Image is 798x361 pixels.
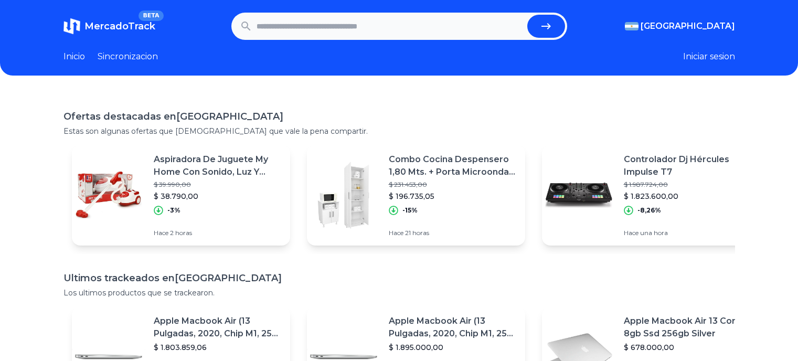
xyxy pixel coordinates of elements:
[63,50,85,63] a: Inicio
[389,229,517,237] p: Hace 21 horas
[542,145,760,246] a: Featured imageControlador Dj Hércules Impulse T7$ 1.987.724,00$ 1.823.600,00-8,26%Hace una hora
[624,342,752,353] p: $ 678.000,00
[154,315,282,340] p: Apple Macbook Air (13 Pulgadas, 2020, Chip M1, 256 Gb De Ssd, 8 Gb De Ram) - Plata
[63,271,735,285] h1: Ultimos trackeados en [GEOGRAPHIC_DATA]
[542,158,615,232] img: Featured image
[154,153,282,178] p: Aspiradora De Juguete My Home Con Sonido, Luz Y Simulacion
[63,126,735,136] p: Estas son algunas ofertas que [DEMOGRAPHIC_DATA] que vale la pena compartir.
[625,22,639,30] img: Argentina
[683,50,735,63] button: Iniciar sesion
[84,20,155,32] span: MercadoTrack
[389,342,517,353] p: $ 1.895.000,00
[63,18,155,35] a: MercadoTrackBETA
[402,206,418,215] p: -15%
[624,315,752,340] p: Apple Macbook Air 13 Core I5 8gb Ssd 256gb Silver
[72,145,290,246] a: Featured imageAspiradora De Juguete My Home Con Sonido, Luz Y Simulacion$ 39.990,00$ 38.790,00-3%...
[154,181,282,189] p: $ 39.990,00
[63,109,735,124] h1: Ofertas destacadas en [GEOGRAPHIC_DATA]
[154,229,282,237] p: Hace 2 horas
[624,229,752,237] p: Hace una hora
[624,181,752,189] p: $ 1.987.724,00
[72,158,145,232] img: Featured image
[307,145,525,246] a: Featured imageCombo Cocina Despensero 1,80 Mts. + Porta Microondas Express$ 231.453,00$ 196.735,0...
[625,20,735,33] button: [GEOGRAPHIC_DATA]
[154,191,282,201] p: $ 38.790,00
[98,50,158,63] a: Sincronizacion
[139,10,163,21] span: BETA
[624,191,752,201] p: $ 1.823.600,00
[389,191,517,201] p: $ 196.735,05
[307,158,380,232] img: Featured image
[637,206,661,215] p: -8,26%
[63,18,80,35] img: MercadoTrack
[154,342,282,353] p: $ 1.803.859,06
[167,206,180,215] p: -3%
[624,153,752,178] p: Controlador Dj Hércules Impulse T7
[63,288,735,298] p: Los ultimos productos que se trackearon.
[641,20,735,33] span: [GEOGRAPHIC_DATA]
[389,181,517,189] p: $ 231.453,00
[389,315,517,340] p: Apple Macbook Air (13 Pulgadas, 2020, Chip M1, 256 Gb De Ssd, 8 Gb De Ram) - Plata
[389,153,517,178] p: Combo Cocina Despensero 1,80 Mts. + Porta Microondas Express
